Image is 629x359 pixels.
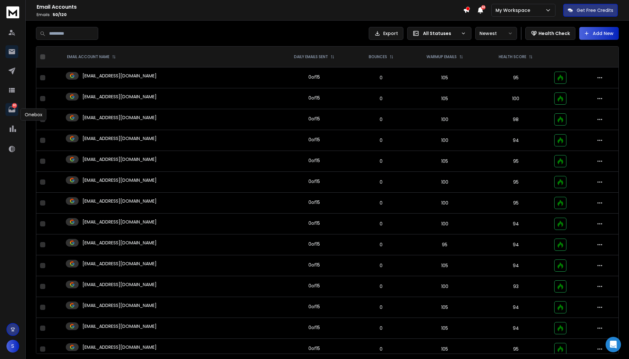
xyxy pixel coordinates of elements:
[408,172,481,193] td: 100
[6,340,19,353] button: S
[308,345,320,352] div: 0 of 15
[408,130,481,151] td: 100
[37,12,463,17] p: Emails :
[82,344,157,350] p: [EMAIL_ADDRESS][DOMAIN_NAME]
[82,302,157,309] p: [EMAIL_ADDRESS][DOMAIN_NAME]
[6,6,19,18] img: logo
[499,54,526,59] p: HEALTH SCORE
[408,67,481,88] td: 105
[408,88,481,109] td: 105
[358,158,404,164] p: 0
[525,27,575,40] button: Health Check
[358,304,404,311] p: 0
[308,178,320,185] div: 0 of 15
[408,297,481,318] td: 105
[82,114,157,121] p: [EMAIL_ADDRESS][DOMAIN_NAME]
[308,303,320,310] div: 0 of 15
[82,156,157,162] p: [EMAIL_ADDRESS][DOMAIN_NAME]
[577,7,613,13] p: Get Free Credits
[82,281,157,288] p: [EMAIL_ADDRESS][DOMAIN_NAME]
[481,318,550,339] td: 94
[308,241,320,247] div: 0 of 15
[358,137,404,144] p: 0
[53,12,67,17] span: 50 / 120
[308,324,320,331] div: 0 of 15
[539,30,570,37] p: Health Check
[481,130,550,151] td: 94
[495,7,533,13] p: My Workspace
[481,234,550,255] td: 94
[67,54,116,59] div: EMAIL ACCOUNT NAME
[475,27,517,40] button: Newest
[308,262,320,268] div: 0 of 15
[308,95,320,101] div: 0 of 15
[563,4,618,17] button: Get Free Credits
[408,151,481,172] td: 105
[308,116,320,122] div: 0 of 15
[481,276,550,297] td: 93
[408,109,481,130] td: 100
[21,109,47,121] div: Onebox
[481,193,550,214] td: 95
[358,116,404,123] p: 0
[481,297,550,318] td: 94
[358,262,404,269] p: 0
[358,200,404,206] p: 0
[308,136,320,143] div: 0 of 15
[481,88,550,109] td: 100
[12,103,17,108] p: 80
[579,27,619,40] button: Add New
[82,93,157,100] p: [EMAIL_ADDRESS][DOMAIN_NAME]
[82,323,157,329] p: [EMAIL_ADDRESS][DOMAIN_NAME]
[82,135,157,142] p: [EMAIL_ADDRESS][DOMAIN_NAME]
[606,337,621,352] div: Open Intercom Messenger
[481,214,550,234] td: 94
[358,221,404,227] p: 0
[308,157,320,164] div: 0 of 15
[423,30,458,37] p: All Statuses
[369,54,387,59] p: BOUNCES
[481,67,550,88] td: 95
[358,283,404,290] p: 0
[358,179,404,185] p: 0
[82,260,157,267] p: [EMAIL_ADDRESS][DOMAIN_NAME]
[358,325,404,331] p: 0
[358,346,404,352] p: 0
[308,220,320,226] div: 0 of 15
[358,95,404,102] p: 0
[358,74,404,81] p: 0
[427,54,457,59] p: WARMUP EMAILS
[358,241,404,248] p: 0
[82,198,157,204] p: [EMAIL_ADDRESS][DOMAIN_NAME]
[294,54,328,59] p: DAILY EMAILS SENT
[408,193,481,214] td: 100
[481,109,550,130] td: 98
[408,234,481,255] td: 95
[408,276,481,297] td: 100
[82,219,157,225] p: [EMAIL_ADDRESS][DOMAIN_NAME]
[481,255,550,276] td: 94
[481,5,486,10] span: 50
[82,240,157,246] p: [EMAIL_ADDRESS][DOMAIN_NAME]
[37,3,463,11] h1: Email Accounts
[408,318,481,339] td: 105
[308,199,320,206] div: 0 of 15
[408,255,481,276] td: 105
[408,214,481,234] td: 100
[481,151,550,172] td: 95
[308,74,320,80] div: 0 of 15
[481,172,550,193] td: 95
[308,283,320,289] div: 0 of 15
[82,177,157,183] p: [EMAIL_ADDRESS][DOMAIN_NAME]
[82,73,157,79] p: [EMAIL_ADDRESS][DOMAIN_NAME]
[369,27,403,40] button: Export
[5,103,18,116] a: 80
